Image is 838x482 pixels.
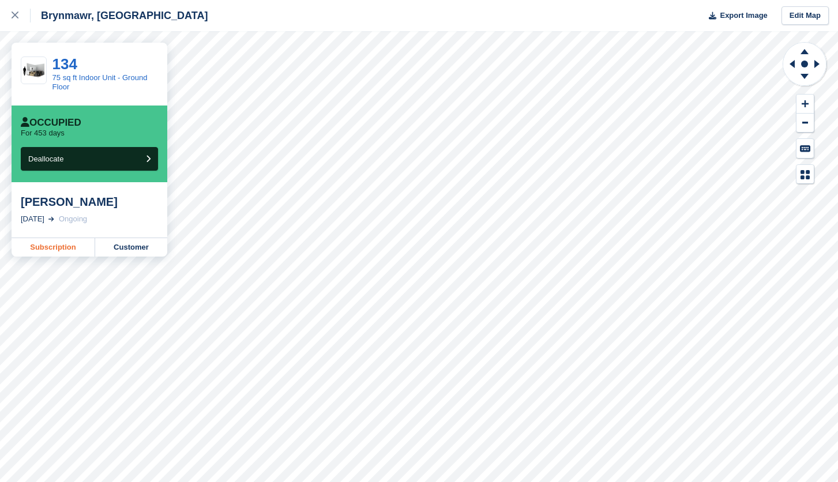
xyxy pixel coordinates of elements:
a: Customer [95,238,167,257]
div: Occupied [21,117,81,129]
p: For 453 days [21,129,65,138]
button: Keyboard Shortcuts [796,139,814,158]
div: Brynmawr, [GEOGRAPHIC_DATA] [31,9,208,22]
img: 75-sqft-unit.jpg [21,61,46,80]
div: [PERSON_NAME] [21,195,158,209]
span: Deallocate [28,155,63,163]
button: Export Image [702,6,768,25]
button: Map Legend [796,165,814,184]
span: Export Image [720,10,767,21]
button: Deallocate [21,147,158,171]
div: [DATE] [21,213,44,225]
a: 75 sq ft Indoor Unit - Ground Floor [52,73,148,91]
a: Subscription [12,238,95,257]
button: Zoom Out [796,114,814,133]
img: arrow-right-light-icn-cde0832a797a2874e46488d9cf13f60e5c3a73dbe684e267c42b8395dfbc2abf.svg [48,217,54,221]
a: 134 [52,55,77,73]
div: Ongoing [59,213,87,225]
a: Edit Map [781,6,829,25]
button: Zoom In [796,95,814,114]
